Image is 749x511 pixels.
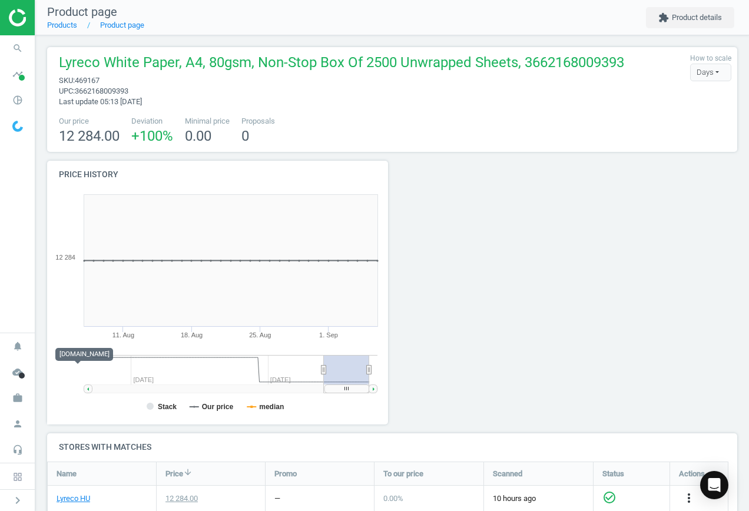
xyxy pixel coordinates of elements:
img: wGWNvw8QSZomAAAAABJRU5ErkJggg== [12,121,23,132]
i: more_vert [682,491,696,505]
i: pie_chart_outlined [6,89,29,111]
tspan: Stack [158,403,177,411]
div: [DOMAIN_NAME] [55,348,113,361]
span: sku : [59,76,75,85]
span: Actions [679,468,705,479]
div: — [274,493,280,504]
span: 10 hours ago [493,493,584,504]
a: Lyreco HU [57,493,90,504]
span: Proposals [241,116,275,127]
i: chevron_right [11,493,25,507]
span: 12 284.00 [59,128,120,144]
label: How to scale [690,54,731,64]
i: check_circle_outline [602,490,617,504]
span: Last update 05:13 [DATE] [59,97,142,106]
span: Minimal price [185,116,230,127]
span: 469167 [75,76,100,85]
h4: Stores with matches [47,433,737,461]
span: upc : [59,87,75,95]
tspan: 18. Aug [181,331,203,339]
a: Product page [100,21,144,29]
span: 0.00 [185,128,211,144]
span: 0.00 % [383,494,403,503]
span: 3662168009393 [75,87,128,95]
h4: Price history [47,161,388,188]
i: work [6,387,29,409]
i: notifications [6,335,29,357]
div: Days [690,64,731,81]
button: more_vert [682,491,696,506]
tspan: 25. Aug [249,331,271,339]
span: Promo [274,468,297,479]
i: headset_mic [6,439,29,461]
i: arrow_downward [183,467,193,477]
i: timeline [6,63,29,85]
tspan: Our price [202,403,234,411]
i: cloud_done [6,361,29,383]
span: Deviation [131,116,173,127]
span: To our price [383,468,423,479]
span: Product page [47,5,117,19]
a: Products [47,21,77,29]
span: Scanned [493,468,522,479]
span: +100 % [131,128,173,144]
button: extensionProduct details [646,7,734,28]
div: 12 284.00 [165,493,198,504]
span: Price [165,468,183,479]
div: Open Intercom Messenger [700,471,728,499]
span: Status [602,468,624,479]
span: Name [57,468,77,479]
tspan: 11. Aug [112,331,134,339]
span: 0 [241,128,249,144]
tspan: 12 284 [55,254,75,261]
tspan: 1. Sep [319,331,338,339]
i: search [6,37,29,59]
span: Lyreco White Paper, A4, 80gsm, Non-Stop Box Of 2500 Unwrapped Sheets, 3662168009393 [59,53,624,75]
tspan: median [259,403,284,411]
button: chevron_right [3,493,32,508]
i: extension [658,12,669,23]
span: Our price [59,116,120,127]
i: person [6,413,29,435]
img: ajHJNr6hYgQAAAAASUVORK5CYII= [9,9,92,26]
